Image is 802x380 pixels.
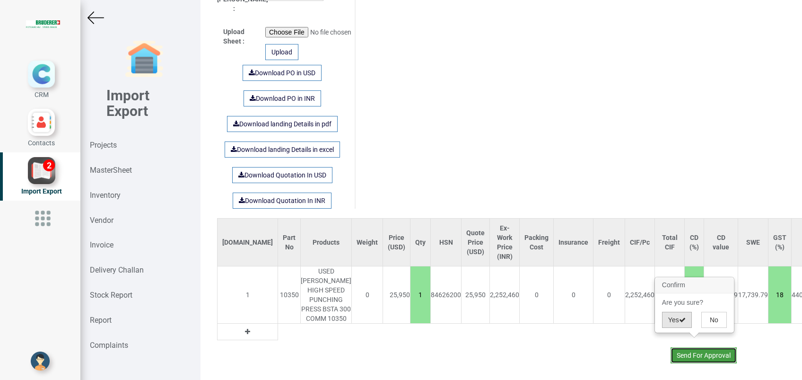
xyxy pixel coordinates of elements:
[244,90,321,106] a: Download PO in INR
[625,266,655,324] td: 2,252,460
[738,266,768,324] td: 17,739.79
[410,219,431,266] th: Qty
[704,266,738,324] td: 177,397.89
[352,219,383,266] th: Weight
[701,312,726,328] button: No
[227,116,338,132] a: Download landing Details in pdf
[106,87,149,119] b: Import Export
[655,266,685,324] td: 2,252,460
[704,219,738,266] th: CD value
[490,266,520,324] td: 2,252,460
[655,278,733,293] h3: Confirm
[90,191,121,200] strong: Inventory
[301,266,351,323] div: USED [PERSON_NAME] HIGH SPEED PUNCHING PRESS BSTA 300 COMM 10350
[265,44,298,60] div: Upload
[655,219,685,266] th: Total CIF
[431,219,462,266] th: HSN
[217,27,251,46] label: Upload Sheet :
[462,219,490,266] th: Quote Price (USD)
[225,141,340,158] a: Download landing Details in excel
[625,219,655,266] th: CIF/Pc
[520,219,554,266] th: Packing Cost
[90,240,113,249] strong: Invoice
[90,341,128,350] strong: Complaints
[305,238,347,247] div: Products
[520,266,554,324] td: 0
[431,266,462,324] td: 84626200
[593,266,625,324] td: 0
[90,291,132,300] strong: Stock Report
[232,167,332,183] a: Download Quotation In USD
[43,159,55,171] div: 2
[125,40,163,78] img: garage-closed.png
[490,219,520,266] th: Ex-Work Price (INR)
[383,219,410,266] th: Price (USD)
[233,193,331,209] a: Download Quotation In INR
[662,312,692,328] button: Yes
[35,91,49,98] span: CRM
[768,219,792,266] th: GST (%)
[90,166,132,175] strong: MasterSheet
[90,141,117,150] strong: Projects
[218,266,278,324] td: 1
[218,219,278,266] th: [DOMAIN_NAME]
[28,139,55,147] span: Contacts
[462,266,490,324] td: 25,950
[283,233,296,252] div: Part No
[685,219,704,266] th: CD (%)
[243,65,322,81] a: Download PO in USD
[278,290,300,300] div: 10350
[352,266,383,324] td: 0
[738,219,768,266] th: SWE
[383,266,410,324] td: 25,950
[671,347,737,363] button: Send For Approval
[90,216,113,225] strong: Vendor
[90,265,144,274] strong: Delivery Challan
[662,298,727,307] p: Are you sure?
[21,187,62,195] span: Import Export
[554,266,593,324] td: 0
[90,316,112,325] strong: Report
[593,219,625,266] th: Freight
[554,219,593,266] th: Insurance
